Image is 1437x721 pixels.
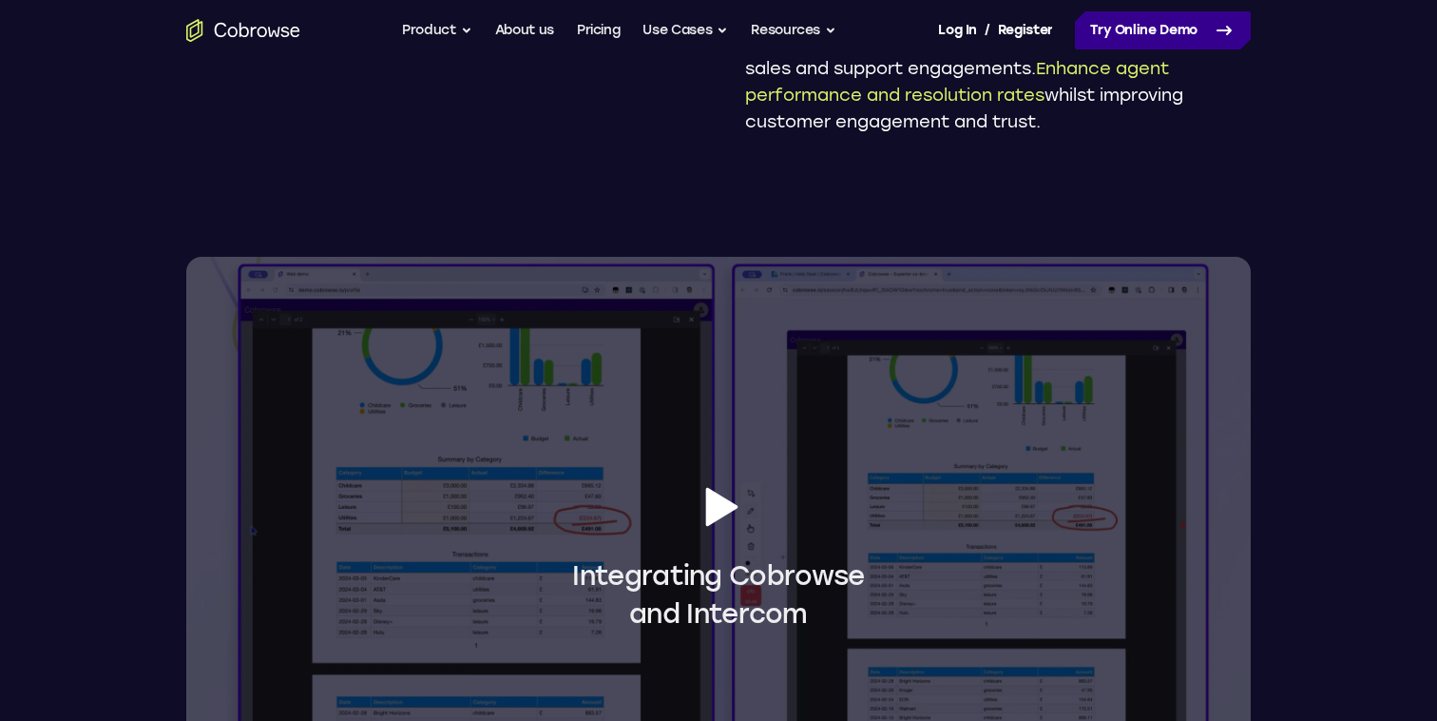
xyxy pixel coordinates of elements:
[751,11,836,49] button: Resources
[186,19,300,42] a: Go to the home page
[998,11,1053,49] a: Register
[577,11,621,49] a: Pricing
[402,11,472,49] button: Product
[938,11,976,49] a: Log In
[642,11,728,49] button: Use Cases
[745,58,1169,106] span: Enhance agent performance and resolution rates
[1075,11,1251,49] a: Try Online Demo
[495,11,554,49] a: About us
[572,556,864,633] span: Integrating Cobrowse and Intercom
[985,19,990,42] span: /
